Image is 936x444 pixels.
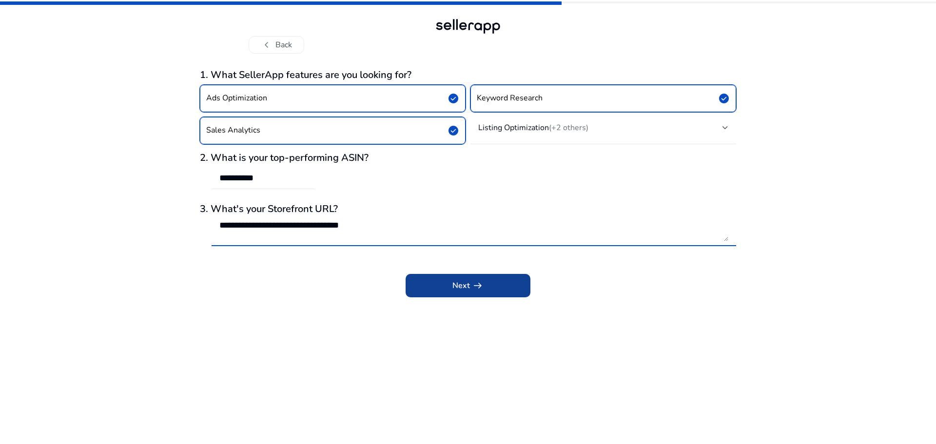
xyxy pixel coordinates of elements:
span: chevron_left [261,39,273,51]
h3: 3. What's your Storefront URL? [200,203,736,215]
span: Next [452,280,484,291]
span: check_circle [718,93,730,104]
span: check_circle [448,93,459,104]
h4: Keyword Research [477,94,543,103]
h4: Listing Optimization [478,123,588,133]
span: (+2 others) [549,122,588,133]
button: chevron_leftBack [249,36,304,54]
button: Sales Analyticscheck_circle [200,117,466,144]
h3: 2. What is your top-performing ASIN? [200,152,736,164]
button: Ads Optimizationcheck_circle [200,85,466,112]
h4: Sales Analytics [206,126,260,135]
button: Nextarrow_right_alt [406,274,530,297]
span: arrow_right_alt [472,280,484,291]
h4: Ads Optimization [206,94,267,103]
h3: 1. What SellerApp features are you looking for? [200,69,736,81]
button: Keyword Researchcheck_circle [470,85,736,112]
span: check_circle [448,125,459,136]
